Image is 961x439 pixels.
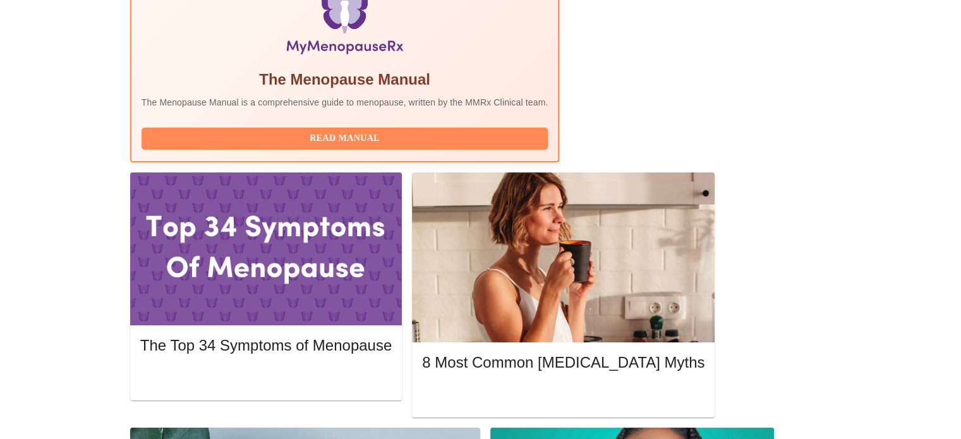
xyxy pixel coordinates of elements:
a: Read More [140,371,395,382]
button: Read More [422,385,704,407]
p: The Menopause Manual is a comprehensive guide to menopause, written by the MMRx Clinical team. [142,96,548,109]
h5: The Menopause Manual [142,69,548,90]
button: Read Manual [142,128,548,150]
span: Read Manual [154,131,536,147]
h5: 8 Most Common [MEDICAL_DATA] Myths [422,352,704,373]
a: Read More [422,389,708,400]
span: Read More [153,370,379,386]
button: Read More [140,367,392,389]
span: Read More [435,388,692,404]
h5: The Top 34 Symptoms of Menopause [140,335,392,356]
a: Read Manual [142,132,552,143]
